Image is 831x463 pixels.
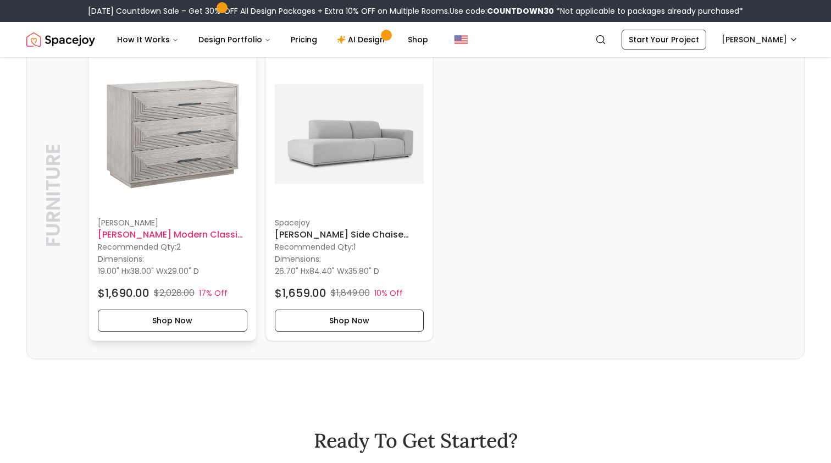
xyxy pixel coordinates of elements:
a: Shop [399,29,437,51]
p: Furniture [42,63,64,327]
a: Start Your Project [622,30,706,49]
button: Design Portfolio [190,29,280,51]
span: 26.70" H [275,266,306,277]
p: 17% Off [199,288,228,299]
nav: Main [108,29,437,51]
p: Spacejoy [275,217,424,228]
span: 38.00" W [130,266,164,277]
b: COUNTDOWN30 [487,5,554,16]
h4: $1,659.00 [275,285,326,301]
h6: [PERSON_NAME] Modern Classic Grey 3 Drawer Wood Dresser [98,228,247,241]
p: Recommended Qty: 1 [275,241,424,252]
span: 19.00" H [98,266,126,277]
p: Dimensions: [98,252,144,266]
h2: Ready To Get Started? [314,429,518,451]
p: 10% Off [374,288,403,299]
img: Spacejoy Logo [26,29,95,51]
h4: $1,690.00 [98,285,149,301]
a: Spacejoy [26,29,95,51]
a: AI Design [328,29,397,51]
span: 84.40" W [309,266,345,277]
p: $2,028.00 [154,286,195,300]
img: Todd Side Chaise Sofa image [275,59,424,209]
p: $1,849.00 [331,286,370,300]
p: [PERSON_NAME] [98,217,247,228]
button: Shop Now [98,310,247,332]
p: Recommended Qty: 2 [98,241,247,252]
div: [DATE] Countdown Sale – Get 30% OFF All Design Packages + Extra 10% OFF on Multiple Rooms. [88,5,743,16]
p: Dimensions: [275,252,321,266]
img: United States [455,33,468,46]
span: Use code: [450,5,554,16]
a: Pricing [282,29,326,51]
div: Todd Side Chaise Sofa [265,50,434,341]
p: x x [98,266,199,277]
button: Shop Now [275,310,424,332]
span: 29.00" D [168,266,199,277]
nav: Global [26,22,805,57]
div: James Modern Classic Grey 3 Drawer Wood Dresser [88,50,257,341]
p: x x [275,266,379,277]
button: [PERSON_NAME] [715,30,805,49]
span: 35.80" D [348,266,379,277]
button: How It Works [108,29,187,51]
span: *Not applicable to packages already purchased* [554,5,743,16]
a: James Modern Classic Grey 3 Drawer Wood Dresser image[PERSON_NAME][PERSON_NAME] Modern Classic Gr... [88,50,257,341]
img: James Modern Classic Grey 3 Drawer Wood Dresser image [98,59,247,209]
a: Todd Side Chaise Sofa imageSpacejoy[PERSON_NAME] Side Chaise SofaRecommended Qty:1Dimensions:26.7... [265,50,434,341]
h6: [PERSON_NAME] Side Chaise Sofa [275,228,424,241]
